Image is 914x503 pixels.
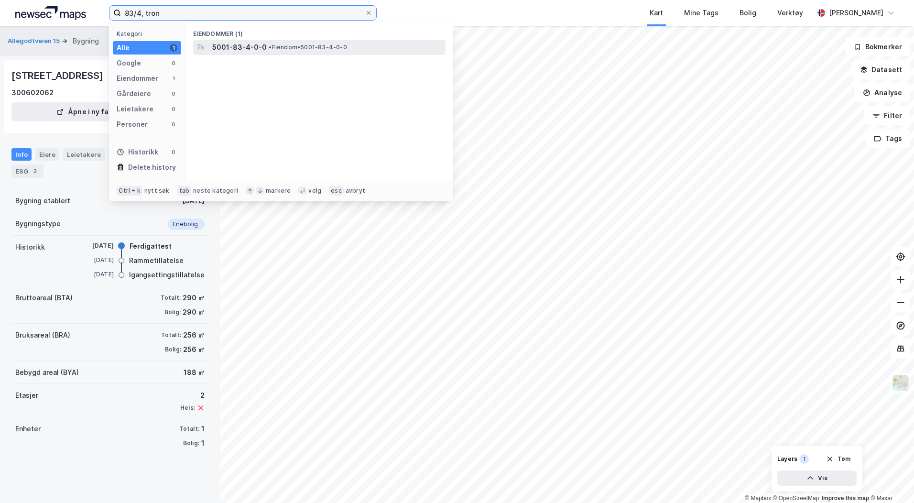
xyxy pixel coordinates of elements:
div: 0 [170,59,177,67]
button: Datasett [852,60,910,79]
div: 1 [799,454,809,464]
div: Historikk [117,146,158,158]
div: Alle [117,42,130,54]
div: [DATE] [76,256,114,264]
div: [STREET_ADDRESS] [11,68,105,83]
div: 290 ㎡ [183,292,205,304]
button: Vis [777,470,857,486]
div: Kart [650,7,663,19]
div: Totalt: [179,425,199,433]
div: 0 [170,120,177,128]
div: Etasjer [15,390,38,401]
div: Historikk [15,241,45,253]
div: Bygning [73,35,99,47]
div: 3 [30,166,40,176]
div: Layers [777,455,797,463]
div: Bygningstype [15,218,61,230]
div: 0 [170,105,177,113]
div: Totalt: [161,331,181,339]
a: OpenStreetMap [773,495,819,502]
div: Kontrollprogram for chat [866,457,914,503]
div: velg [308,187,321,195]
div: 256 ㎡ [183,329,205,341]
div: Enheter [15,423,41,435]
div: tab [177,186,192,196]
div: Kategori [117,30,181,37]
div: Leietakere [117,103,153,115]
div: Bolig: [183,439,199,447]
span: 5001-83-4-0-0 [212,42,267,53]
div: Bolig: [164,308,181,316]
div: nytt søk [144,187,170,195]
div: Info [11,148,32,161]
div: Ctrl + k [117,186,142,196]
div: 0 [170,90,177,98]
div: 300602062 [11,87,54,98]
div: Mine Tags [684,7,718,19]
div: Verktøy [777,7,803,19]
div: Bolig [740,7,756,19]
div: Bygning etablert [15,195,70,207]
div: neste kategori [193,187,238,195]
div: Ferdigattest [130,241,172,252]
div: 1 [201,437,205,449]
div: Totalt: [161,294,181,302]
div: 188 ㎡ [184,367,205,378]
div: 256 ㎡ [183,344,205,355]
div: Eiendommer [117,73,158,84]
div: Heis: [180,404,195,412]
div: Eiendommer (1) [185,22,453,40]
div: Bolig: [165,346,181,353]
button: Filter [864,106,910,125]
button: Tags [866,129,910,148]
div: Bebygd areal (BYA) [15,367,79,378]
div: ESG [11,164,44,178]
div: [DATE] [76,241,114,250]
div: Google [117,57,141,69]
div: avbryt [346,187,365,195]
div: Igangsettingstillatelse [129,269,205,281]
div: 1 [170,75,177,82]
iframe: Chat Widget [866,457,914,503]
div: [PERSON_NAME] [829,7,883,19]
div: Leietakere [63,148,105,161]
button: Analyse [855,83,910,102]
div: Personer [117,119,148,130]
div: Bruttoareal (BTA) [15,292,73,304]
div: Gårdeiere [117,88,151,99]
a: Mapbox [745,495,771,502]
button: Bokmerker [846,37,910,56]
div: 1 [201,423,205,435]
span: • [269,44,272,51]
div: Rammetillatelse [129,255,184,266]
button: Åpne i ny fane [11,102,163,121]
button: Allegodtveien 15 [8,36,62,46]
img: logo.a4113a55bc3d86da70a041830d287a7e.svg [15,6,86,20]
div: [DATE] [76,270,114,279]
span: Eiendom • 5001-83-4-0-0 [269,44,347,51]
div: Eiere [35,148,59,161]
div: Bruksareal (BRA) [15,329,70,341]
a: Improve this map [822,495,869,502]
div: esc [329,186,344,196]
img: Z [892,374,910,392]
div: markere [266,187,291,195]
div: 1 [170,44,177,52]
input: Søk på adresse, matrikkel, gårdeiere, leietakere eller personer [121,6,365,20]
div: Delete history [128,162,176,173]
button: Tøm [820,451,857,467]
div: 0 [170,148,177,156]
div: 2 [180,390,205,401]
div: 290 ㎡ [183,306,205,318]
